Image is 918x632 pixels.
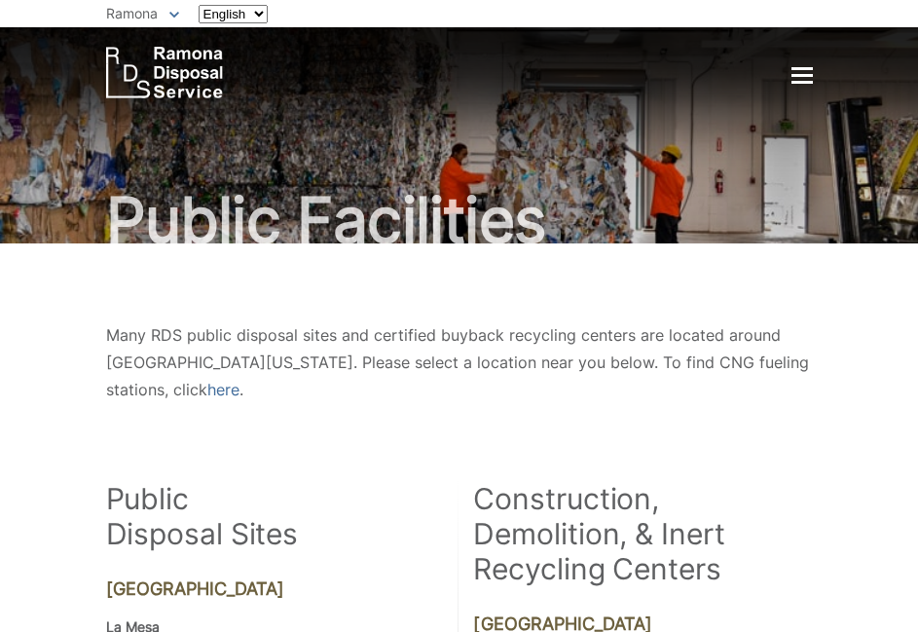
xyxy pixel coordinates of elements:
h2: Public Disposal Sites [106,481,445,551]
h1: Public Facilities [106,189,813,251]
a: here [207,376,239,403]
span: Ramona [106,5,158,21]
h2: Construction, Demolition, & Inert Recycling Centers [473,481,812,586]
select: Select a language [199,5,268,23]
h3: [GEOGRAPHIC_DATA] [106,578,445,600]
span: Many RDS public disposal sites and certified buyback recycling centers are located around [GEOGRA... [106,325,809,399]
a: EDCD logo. Return to the homepage. [106,47,223,98]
